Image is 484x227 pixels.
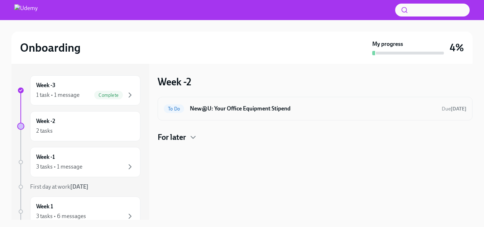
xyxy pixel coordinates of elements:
span: First day at work [30,183,88,190]
a: Week 13 tasks • 6 messages [17,197,140,227]
img: Udemy [14,4,38,16]
a: Week -13 tasks • 1 message [17,147,140,177]
div: 3 tasks • 6 messages [36,212,86,220]
h4: For later [158,132,186,143]
strong: [DATE] [70,183,88,190]
h6: Week 1 [36,203,53,211]
a: To DoNew@U: Your Office Equipment StipendDue[DATE] [164,103,466,114]
a: Week -22 tasks [17,111,140,141]
div: 3 tasks • 1 message [36,163,82,171]
span: October 20th, 2025 10:00 [442,105,466,112]
div: 1 task • 1 message [36,91,80,99]
span: Complete [94,93,123,98]
h3: 4% [450,41,464,54]
div: 2 tasks [36,127,53,135]
span: To Do [164,106,184,112]
strong: [DATE] [451,106,466,112]
h2: Onboarding [20,41,81,55]
strong: My progress [372,40,403,48]
h6: New@U: Your Office Equipment Stipend [190,105,436,113]
h6: Week -2 [36,117,55,125]
a: First day at work[DATE] [17,183,140,191]
h3: Week -2 [158,75,191,88]
div: For later [158,132,473,143]
a: Week -31 task • 1 messageComplete [17,75,140,105]
h6: Week -3 [36,81,56,89]
span: Due [442,106,466,112]
h6: Week -1 [36,153,55,161]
